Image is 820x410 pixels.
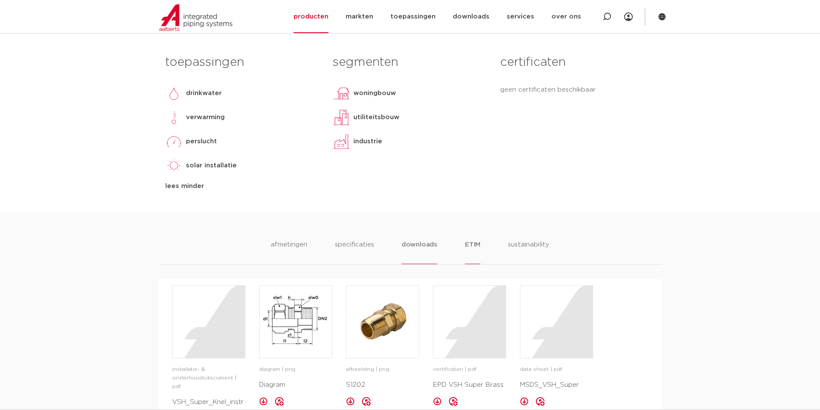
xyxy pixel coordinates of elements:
img: drinkwater [165,85,183,102]
img: image for Diagram [260,286,332,358]
img: solar installatie [165,157,183,174]
p: verwarming [186,112,225,123]
img: perslucht [165,133,183,150]
p: certificaten | pdf [433,365,506,374]
p: solar installatie [186,160,237,171]
li: sustainability [508,240,549,264]
li: afmetingen [271,240,307,264]
img: image for S1202 [347,286,419,358]
p: Diagram [259,380,332,390]
h3: segmenten [333,54,487,71]
p: S1202 [346,380,419,390]
img: woningbouw [333,85,350,102]
p: drinkwater [186,88,222,99]
div: lees minder [165,181,320,191]
h3: toepassingen [165,54,320,71]
p: utiliteitsbouw [353,112,399,123]
a: image for Diagram [259,285,332,358]
li: ETIM [465,240,480,264]
p: data sheet | pdf [520,365,593,374]
p: woningbouw [353,88,396,99]
p: geen certificaten beschikbaar [500,85,655,95]
img: verwarming [165,109,183,126]
p: industrie [353,136,382,147]
li: specificaties [335,240,374,264]
a: image for S1202 [346,285,419,358]
p: perslucht [186,136,217,147]
li: downloads [402,240,437,264]
p: diagram | png [259,365,332,374]
p: afbeelding | png [346,365,419,374]
img: industrie [333,133,350,150]
img: utiliteitsbouw [333,109,350,126]
p: EPD VSH Super Brass [433,380,506,390]
p: MSDS_VSH_Super [520,380,593,390]
p: installatie- & onderhoudsdocument | pdf [172,365,245,391]
h3: certificaten [500,54,655,71]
